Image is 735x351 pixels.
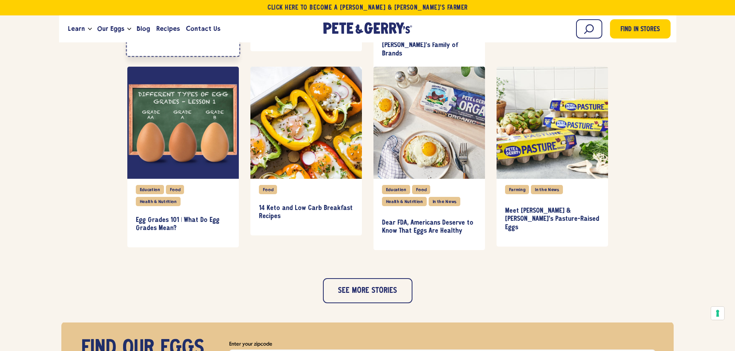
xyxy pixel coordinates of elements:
h3: 14 Keto and Low Carb Breakfast Recipes [259,204,353,221]
div: Food [412,185,431,194]
div: Farming [505,185,529,194]
div: item [497,67,608,247]
div: Education [382,185,410,194]
a: Egg Grades 101 | What Do Egg Grades Mean? [136,209,230,240]
div: In the News [531,185,563,194]
div: item [250,67,362,235]
span: Find in Stores [620,25,660,35]
span: Contact Us [186,24,220,34]
a: Find in Stores [610,19,671,39]
button: Your consent preferences for tracking technologies [711,307,724,320]
a: Dear FDA, Americans Deserve to Know That Eggs Are Healthy [382,212,476,242]
a: 14 Keto and Low Carb Breakfast Recipes [259,197,353,228]
button: See more stories [323,278,412,303]
a: Recipes [153,18,183,39]
input: Search [576,19,602,39]
div: Food [259,185,277,194]
button: Open the dropdown menu for Our Eggs [127,28,131,30]
span: Recipes [156,24,180,34]
a: Our Eggs [94,18,127,39]
span: Our Eggs [97,24,124,34]
div: item [373,67,485,250]
a: Meet [PERSON_NAME] & [PERSON_NAME]'s Pasture-Raised Eggs [505,200,600,239]
div: item [127,67,239,247]
a: Blog [133,18,153,39]
label: Enter your zipcode [229,339,656,349]
h3: Dear FDA, Americans Deserve to Know That Eggs Are Healthy [382,219,476,235]
span: Blog [137,24,150,34]
a: Contact Us [183,18,223,39]
h3: Egg Grades 101 | What Do Egg Grades Mean? [136,216,230,233]
span: Learn [68,24,85,34]
a: Learn [65,18,88,39]
div: Health & Nutrition [382,197,427,206]
h3: Meet [PERSON_NAME] & [PERSON_NAME]'s Pasture-Raised Eggs [505,207,600,232]
div: In the News [429,197,460,206]
button: Open the dropdown menu for Learn [88,28,92,30]
div: Food [166,185,184,194]
div: Education [136,185,164,194]
div: Health & Nutrition [136,197,181,206]
a: PGO Is Proud to Be a Certified B Corporation [135,17,230,48]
